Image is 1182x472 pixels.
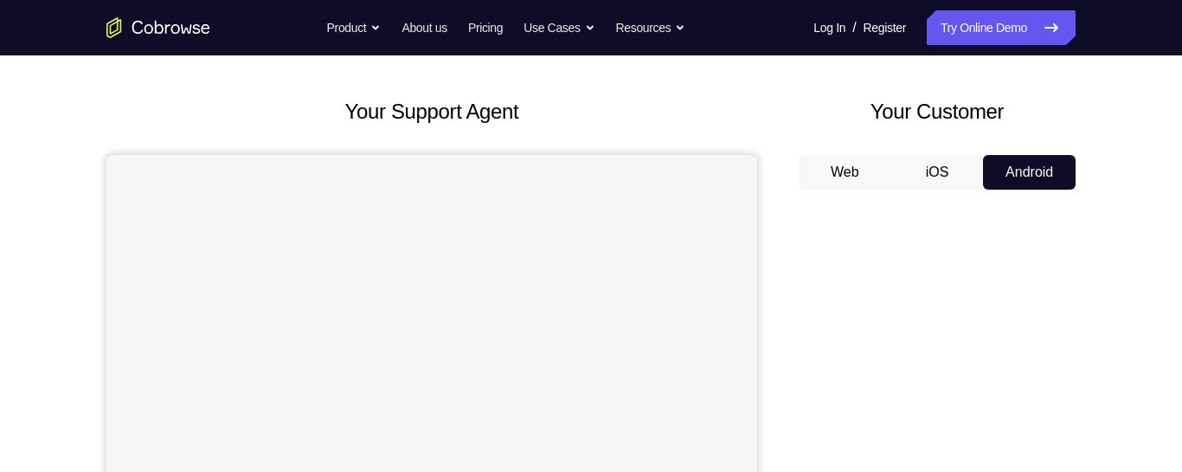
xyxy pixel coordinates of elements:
[983,155,1076,190] button: Android
[891,155,984,190] button: iOS
[327,10,382,45] button: Product
[524,10,594,45] button: Use Cases
[813,10,845,45] a: Log In
[799,155,891,190] button: Web
[852,17,856,38] span: /
[616,10,686,45] button: Resources
[106,17,210,38] a: Go to the home page
[864,10,906,45] a: Register
[468,10,503,45] a: Pricing
[401,10,446,45] a: About us
[106,96,757,127] h2: Your Support Agent
[799,96,1076,127] h2: Your Customer
[927,10,1076,45] a: Try Online Demo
